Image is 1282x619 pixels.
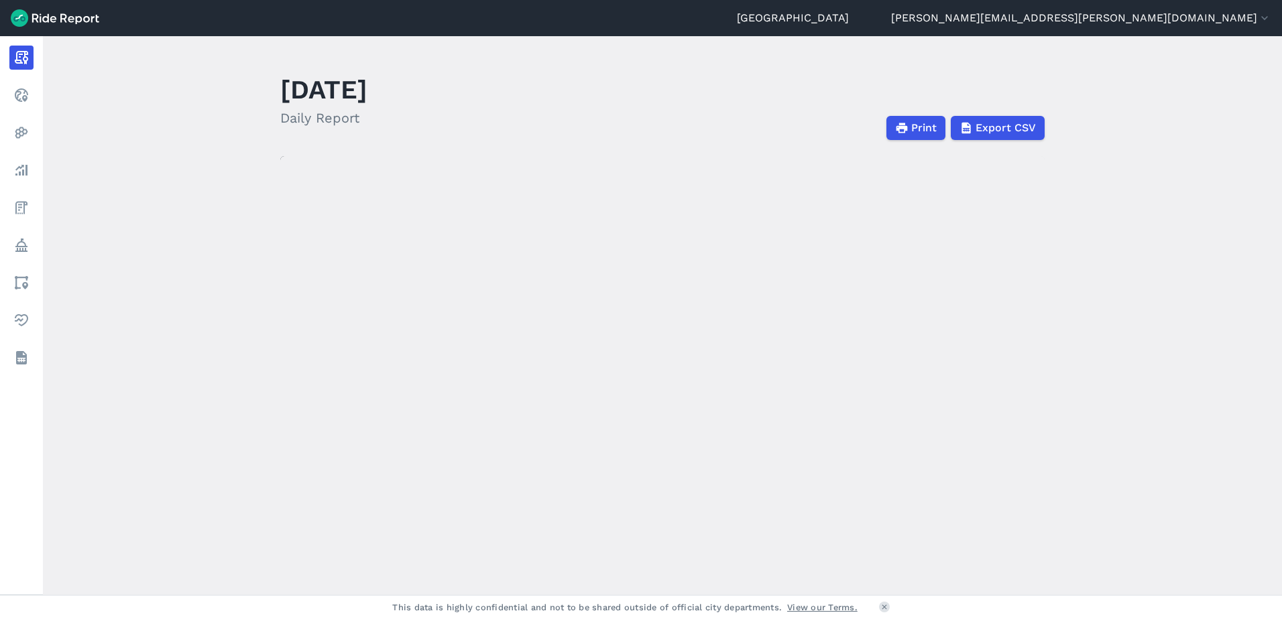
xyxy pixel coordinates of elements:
a: Report [9,46,34,70]
img: Ride Report [11,9,99,27]
a: Analyze [9,158,34,182]
button: Print [886,116,945,140]
a: [GEOGRAPHIC_DATA] [737,10,849,26]
h1: [DATE] [280,71,367,108]
h2: Daily Report [280,108,367,128]
button: Export CSV [951,116,1045,140]
a: Datasets [9,346,34,370]
a: Heatmaps [9,121,34,145]
button: [PERSON_NAME][EMAIL_ADDRESS][PERSON_NAME][DOMAIN_NAME] [891,10,1271,26]
a: View our Terms. [787,601,858,614]
a: Fees [9,196,34,220]
a: Policy [9,233,34,257]
a: Areas [9,271,34,295]
span: Export CSV [976,120,1036,136]
a: Health [9,308,34,332]
span: Print [911,120,937,136]
a: Realtime [9,83,34,107]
